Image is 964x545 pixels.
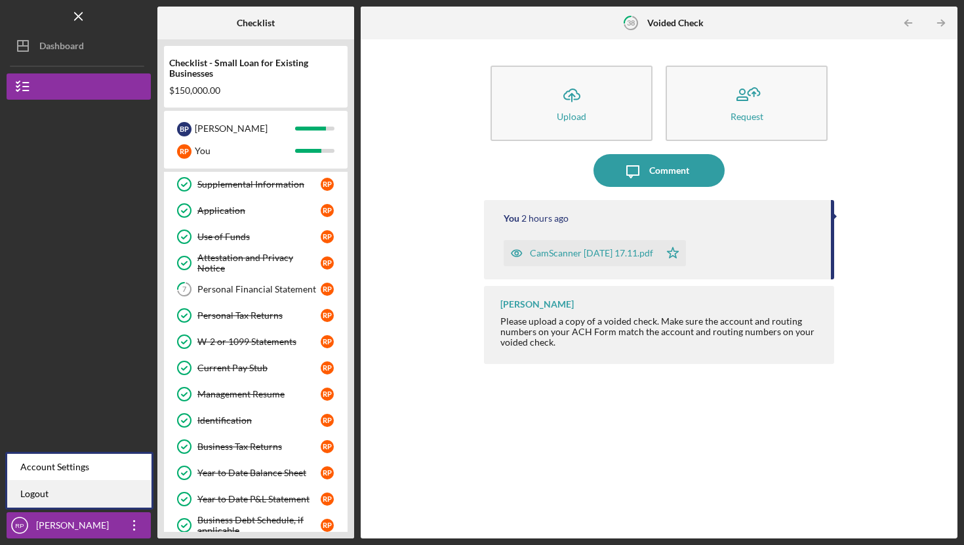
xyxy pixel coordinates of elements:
[237,18,275,28] b: Checklist
[171,171,341,197] a: Supplemental InformationRP
[39,33,84,62] div: Dashboard
[321,466,334,479] div: R P
[649,154,689,187] div: Comment
[500,299,574,310] div: [PERSON_NAME]
[521,213,569,224] time: 2025-10-07 00:12
[197,310,321,321] div: Personal Tax Returns
[593,154,725,187] button: Comment
[627,18,635,27] tspan: 38
[195,140,295,162] div: You
[171,329,341,355] a: W-2 or 1099 StatementsRP
[171,460,341,486] a: Year to Date Balance SheetRP
[182,285,187,294] tspan: 7
[321,388,334,401] div: R P
[321,440,334,453] div: R P
[491,66,653,141] button: Upload
[197,415,321,426] div: Identification
[171,512,341,538] a: Business Debt Schedule, if applicableRP
[197,232,321,242] div: Use of Funds
[7,33,151,59] button: Dashboard
[557,111,586,121] div: Upload
[321,361,334,374] div: R P
[197,494,321,504] div: Year to Date P&L Statement
[504,240,686,266] button: CamScanner [DATE] 17.11.pdf
[321,283,334,296] div: R P
[197,389,321,399] div: Management Resume
[321,204,334,217] div: R P
[169,58,342,79] div: Checklist - Small Loan for Existing Businesses
[731,111,763,121] div: Request
[171,434,341,460] a: Business Tax ReturnsRP
[504,213,519,224] div: You
[171,407,341,434] a: IdentificationRP
[197,205,321,216] div: Application
[7,454,151,481] div: Account Settings
[197,179,321,190] div: Supplemental Information
[500,316,821,348] div: Please upload a copy of a voided check. Make sure the account and routing numbers on your ACH For...
[169,85,342,96] div: $150,000.00
[171,381,341,407] a: Management ResumeRP
[321,256,334,270] div: R P
[197,284,321,294] div: Personal Financial Statement
[171,486,341,512] a: Year to Date P&L StatementRP
[321,493,334,506] div: R P
[530,248,653,258] div: CamScanner [DATE] 17.11.pdf
[15,522,24,529] text: RP
[321,519,334,532] div: R P
[171,250,341,276] a: Attestation and Privacy NoticeRP
[33,512,118,542] div: [PERSON_NAME]
[171,276,341,302] a: 7Personal Financial StatementRP
[171,355,341,381] a: Current Pay StubRP
[171,197,341,224] a: ApplicationRP
[666,66,828,141] button: Request
[647,18,704,28] b: Voided Check
[321,414,334,427] div: R P
[171,224,341,250] a: Use of FundsRP
[7,512,151,538] button: RP[PERSON_NAME]
[197,515,321,536] div: Business Debt Schedule, if applicable
[321,335,334,348] div: R P
[177,144,191,159] div: R P
[197,468,321,478] div: Year to Date Balance Sheet
[321,230,334,243] div: R P
[177,122,191,136] div: B P
[197,363,321,373] div: Current Pay Stub
[195,117,295,140] div: [PERSON_NAME]
[7,481,151,508] a: Logout
[197,252,321,273] div: Attestation and Privacy Notice
[321,309,334,322] div: R P
[197,336,321,347] div: W-2 or 1099 Statements
[197,441,321,452] div: Business Tax Returns
[171,302,341,329] a: Personal Tax ReturnsRP
[321,178,334,191] div: R P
